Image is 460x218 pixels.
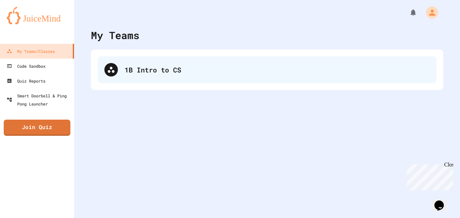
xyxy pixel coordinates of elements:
[7,92,71,108] div: Smart Doorbell & Ping Pong Launcher
[7,77,45,85] div: Quiz Reports
[125,65,430,75] div: 1B Intro to CS
[397,7,419,18] div: My Notifications
[7,7,67,24] img: logo-orange.svg
[7,62,45,70] div: Code Sandbox
[98,56,436,83] div: 1B Intro to CS
[91,28,139,43] div: My Teams
[7,47,55,55] div: My Teams/Classes
[432,191,453,211] iframe: chat widget
[4,120,70,136] a: Join Quiz
[419,5,440,20] div: My Account
[404,162,453,190] iframe: chat widget
[3,3,46,43] div: Chat with us now!Close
